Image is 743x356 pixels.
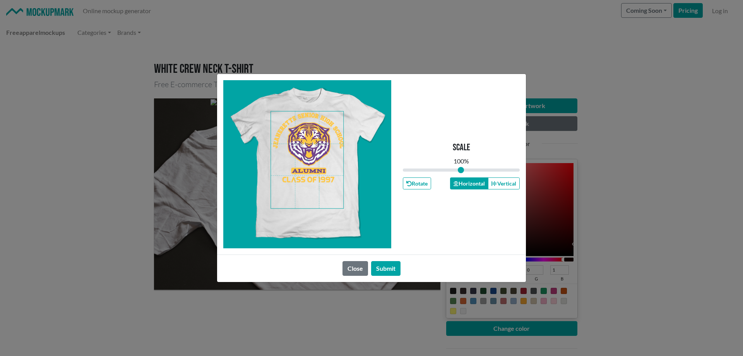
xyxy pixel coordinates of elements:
button: Close [342,261,368,276]
div: 100 % [454,157,469,166]
button: Rotate [403,177,431,189]
button: Horizontal [450,177,488,189]
p: Scale [453,142,470,153]
button: Vertical [488,177,520,189]
button: Submit [371,261,401,276]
